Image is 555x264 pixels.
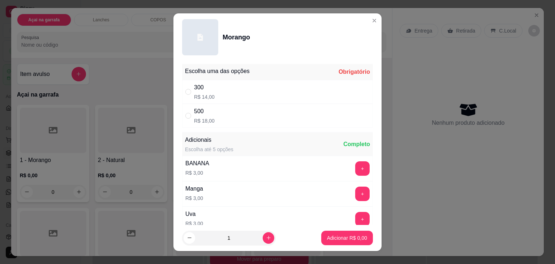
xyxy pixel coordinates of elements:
[185,184,203,193] div: Manga
[263,232,274,244] button: increase-product-quantity
[339,68,370,76] div: Obrigatório
[343,140,370,149] div: Completo
[185,146,233,153] div: Escolha até 5 opções
[184,232,195,244] button: decrease-product-quantity
[185,67,250,76] div: Escolha uma das opções
[355,161,370,176] button: add
[355,212,370,226] button: add
[194,93,215,101] p: R$ 14,00
[185,210,203,218] div: Uva
[194,107,215,116] div: 500
[185,136,233,144] div: Adicionais
[194,83,215,92] div: 300
[321,231,373,245] button: Adicionar R$ 0,00
[369,15,380,26] button: Close
[194,117,215,124] p: R$ 18,00
[185,159,209,168] div: BANANA
[223,32,250,42] div: Morango
[185,220,203,227] p: R$ 3,00
[355,187,370,201] button: add
[185,195,203,202] p: R$ 3,00
[327,234,367,242] p: Adicionar R$ 0,00
[185,169,209,176] p: R$ 3,00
